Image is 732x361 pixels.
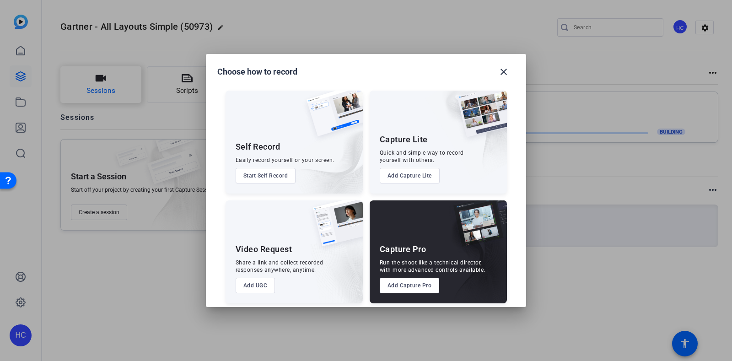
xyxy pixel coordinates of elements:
img: embarkstudio-capture-lite.png [425,91,507,182]
div: Easily record yourself or your screen. [236,156,334,164]
button: Add UGC [236,278,275,293]
div: Capture Lite [380,134,428,145]
button: Add Capture Lite [380,168,440,183]
mat-icon: close [498,66,509,77]
img: embarkstudio-ugc-content.png [310,229,363,303]
img: capture-pro.png [447,200,507,256]
div: Run the shoot like a technical director, with more advanced controls available. [380,259,485,274]
img: embarkstudio-capture-pro.png [439,212,507,303]
img: ugc-content.png [306,200,363,256]
div: Capture Pro [380,244,426,255]
div: Self Record [236,141,280,152]
img: self-record.png [300,91,363,145]
img: capture-lite.png [450,91,507,146]
div: Share a link and collect recorded responses anywhere, anytime. [236,259,323,274]
div: Video Request [236,244,292,255]
button: Add Capture Pro [380,278,440,293]
img: embarkstudio-self-record.png [283,110,363,194]
button: Start Self Record [236,168,296,183]
div: Quick and simple way to record yourself with others. [380,149,464,164]
h1: Choose how to record [217,66,297,77]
